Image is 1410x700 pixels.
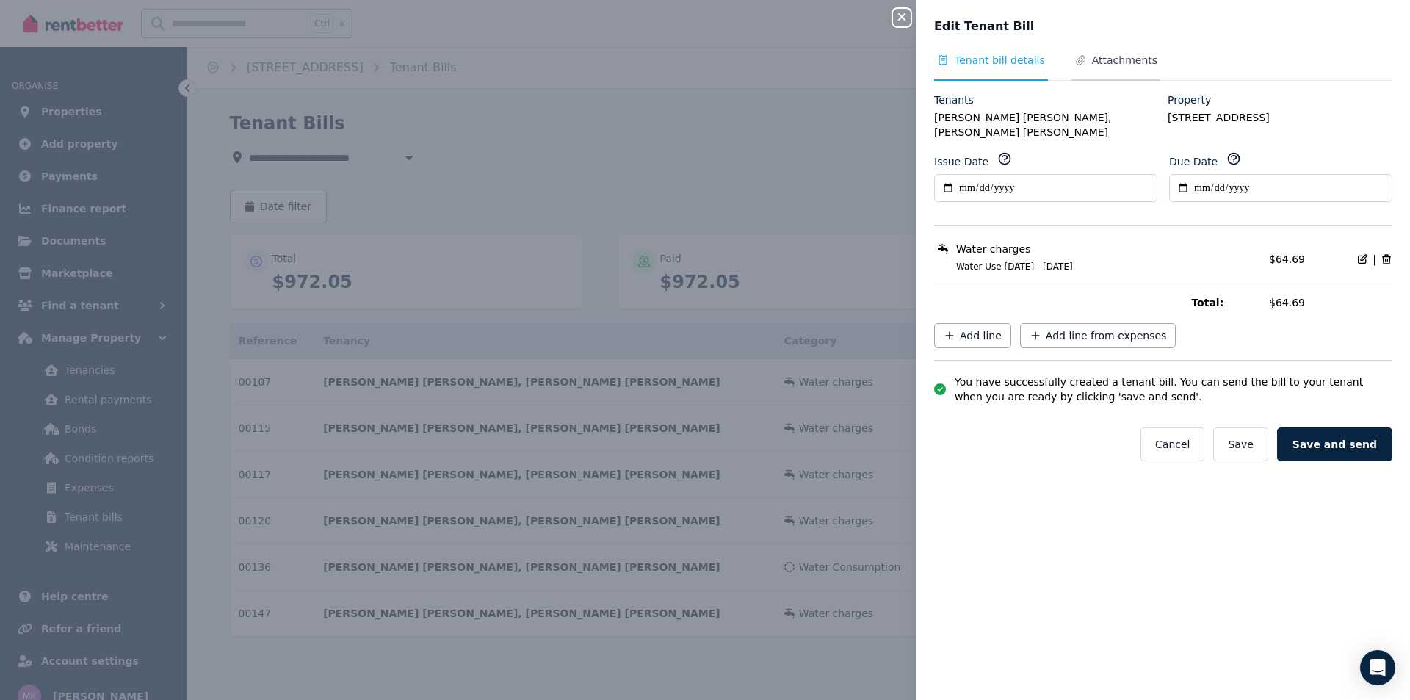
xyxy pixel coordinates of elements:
[934,93,974,107] label: Tenants
[955,375,1392,404] span: You have successfully created a tenant bill. You can send the bill to your tenant when you are re...
[934,18,1034,35] span: Edit Tenant Bill
[955,53,1045,68] span: Tenant bill details
[956,242,1030,256] span: Water charges
[1269,295,1392,310] span: $64.69
[939,261,1260,273] span: Water Use [DATE] - [DATE]
[1191,295,1260,310] span: Total:
[1277,427,1392,461] button: Save and send
[1213,427,1268,461] button: Save
[934,53,1392,81] nav: Tabs
[1046,328,1167,343] span: Add line from expenses
[1140,427,1204,461] button: Cancel
[1269,253,1305,265] span: $64.69
[1360,650,1395,685] div: Open Intercom Messenger
[934,323,1011,348] button: Add line
[934,154,988,169] label: Issue Date
[1092,53,1157,68] span: Attachments
[960,328,1002,343] span: Add line
[1373,252,1376,267] span: |
[1169,154,1218,169] label: Due Date
[1168,110,1392,125] legend: [STREET_ADDRESS]
[934,110,1159,140] legend: [PERSON_NAME] [PERSON_NAME], [PERSON_NAME] [PERSON_NAME]
[1020,323,1176,348] button: Add line from expenses
[1168,93,1211,107] label: Property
